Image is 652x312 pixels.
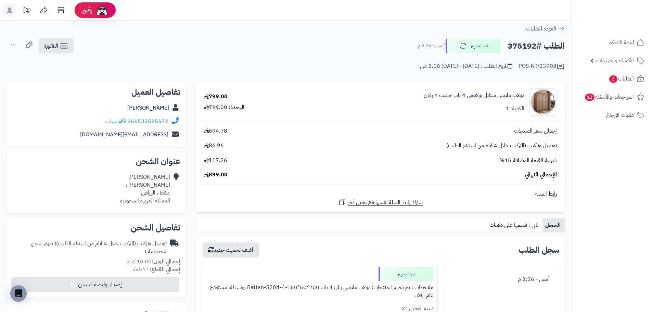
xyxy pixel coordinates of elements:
a: المراجعات والأسئلة12 [576,89,648,105]
a: العودة للطلبات [526,25,565,33]
a: واتساب [106,117,126,125]
span: الأقسام والمنتجات [596,56,634,65]
span: 694.78 [204,127,227,135]
div: تم التجهيز [379,267,433,281]
h2: الطلب #375192 [508,39,565,53]
span: الطلبات [609,74,634,84]
h2: عنوان الشحن [12,157,180,165]
img: ai-face.png [95,3,109,17]
span: طلبات الإرجاع [606,110,634,120]
a: 966532595672 [127,117,168,125]
button: تم التجهيز [446,39,500,53]
a: دولاب ملابس ستايل بوهيمي 4 باب خشب × راتان [424,91,524,99]
span: شارك رابط السلة نفسها مع عميل آخر [348,199,423,207]
a: طلبات الإرجاع [576,107,648,123]
div: أمس - 3:36 م [449,273,555,286]
span: الفاتورة [44,42,58,50]
h2: تفاصيل العميل [12,88,180,96]
h3: سجل الطلب [519,246,559,254]
div: ملاحظات : تم تجهيز المنتجات: دولاب ملابس رتان 4 باب 200*60*160-Rattan-5204-4 بواسطة: مستودع عام ارفف [206,281,433,302]
div: الوحدة: 799.00 [204,103,244,111]
div: POS-NT/23908 [519,62,565,71]
button: إصدار بوليصة الشحن [11,277,179,292]
a: تحديثات المنصة [18,3,35,19]
span: ضريبة القيمة المضافة 15% [499,157,557,164]
span: 117.26 [204,157,227,164]
a: [PERSON_NAME] [127,104,169,112]
div: 799.00 [204,93,228,101]
small: 1 قطعة [133,265,180,274]
a: تابي : قسمها على دفعات [487,218,542,232]
div: رابط السلة [199,190,562,198]
small: أمس - 3:36 م [418,42,445,49]
span: المراجعات والأسئلة [584,92,634,102]
a: السجل [542,218,565,232]
h2: تفاصيل الشحن [12,224,180,232]
div: توصيل وتركيب (التركيب خلال 4 ايام من استلام الطلب) [12,240,167,255]
span: الإجمالي النهائي [525,171,557,179]
div: الكمية: 1 [506,105,524,113]
span: لوحة التحكم [609,38,634,47]
img: logo-2.png [605,15,645,30]
strong: إجمالي القطع: [150,265,180,274]
span: 3 [609,75,618,83]
span: العودة للطلبات [526,25,556,33]
span: إجمالي سعر المنتجات [514,127,557,135]
span: رفيق [81,6,92,14]
a: [EMAIL_ADDRESS][DOMAIN_NAME] [80,130,168,139]
a: الطلبات3 [576,71,648,87]
div: تاريخ الطلب : [DATE] - [DATE] 2:08 ص [420,62,512,70]
div: [PERSON_NAME] [PERSON_NAME] ، عكاظ ، الرياض المملكة العربية السعودية [120,173,170,204]
strong: إجمالي الوزن: [152,258,180,266]
small: 10.00 كجم [126,258,180,266]
img: 1749977265-1-90x90.jpg [530,88,557,116]
a: شارك رابط السلة نفسها مع عميل آخر [338,198,423,207]
span: 86.96 [204,142,224,150]
span: توصيل وتركيب (التركيب خلال 4 ايام من استلام الطلب) [446,142,557,150]
a: لوحة التحكم [576,34,648,51]
span: 899.00 [204,171,228,179]
span: ( طرق شحن مخصصة ) [31,239,167,255]
div: Open Intercom Messenger [10,285,27,302]
span: 12 [585,93,595,101]
a: الفاتورة [39,38,74,53]
button: أضف تحديث جديد [203,242,259,258]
